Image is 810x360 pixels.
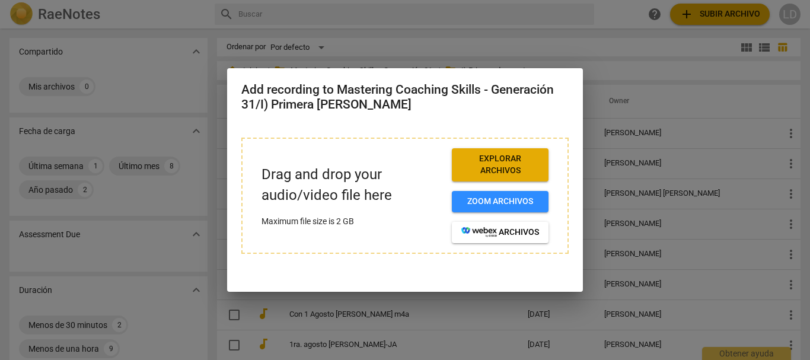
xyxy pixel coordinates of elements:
[461,227,539,238] span: archivos
[452,222,548,243] button: archivos
[452,148,548,181] button: Explorar archivos
[461,153,539,176] span: Explorar archivos
[262,215,442,228] p: Maximum file size is 2 GB
[452,191,548,212] button: Zoom archivos
[461,196,539,208] span: Zoom archivos
[262,164,442,206] p: Drag and drop your audio/video file here
[241,82,569,111] h2: Add recording to Mastering Coaching Skills - Generación 31/I) Primera [PERSON_NAME]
